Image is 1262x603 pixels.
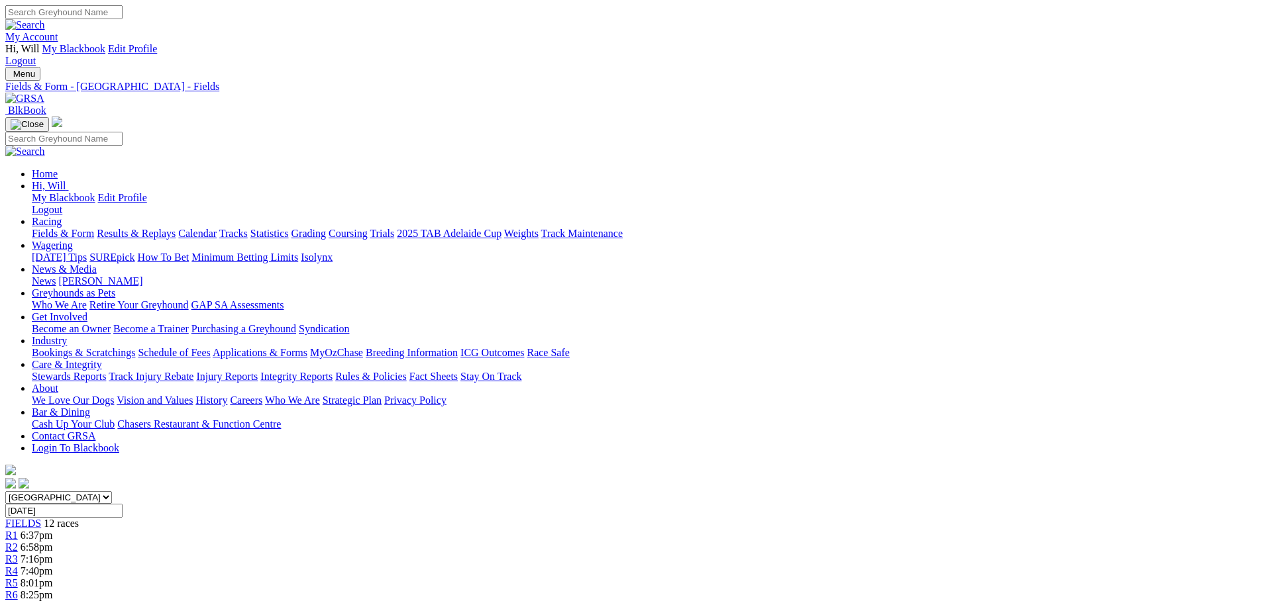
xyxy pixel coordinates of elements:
a: Results & Replays [97,228,176,239]
span: 7:40pm [21,565,53,577]
a: R1 [5,530,18,541]
a: Cash Up Your Club [32,418,115,430]
a: About [32,383,58,394]
a: Privacy Policy [384,394,447,406]
span: 12 races [44,518,79,529]
a: Calendar [178,228,217,239]
a: We Love Our Dogs [32,394,114,406]
div: Industry [32,347,1257,359]
a: R4 [5,565,18,577]
a: ICG Outcomes [460,347,524,358]
a: Contact GRSA [32,430,95,441]
a: Track Maintenance [541,228,623,239]
div: Greyhounds as Pets [32,299,1257,311]
a: Trials [370,228,394,239]
button: Toggle navigation [5,67,40,81]
a: Injury Reports [196,371,258,382]
a: Breeding Information [366,347,458,358]
span: BlkBook [8,105,46,116]
a: Edit Profile [108,43,157,54]
a: R6 [5,589,18,600]
img: Close [11,119,44,130]
a: BlkBook [5,105,46,116]
a: News & Media [32,263,97,275]
span: Hi, Will [32,180,66,191]
a: Greyhounds as Pets [32,287,115,299]
a: Become a Trainer [113,323,189,334]
a: News [32,275,56,287]
a: Login To Blackbook [32,442,119,453]
a: Fields & Form - [GEOGRAPHIC_DATA] - Fields [5,81,1257,93]
a: Track Injury Rebate [109,371,193,382]
a: Stay On Track [460,371,521,382]
a: Retire Your Greyhound [89,299,189,310]
span: 8:25pm [21,589,53,600]
a: My Account [5,31,58,42]
div: Racing [32,228,1257,240]
a: [PERSON_NAME] [58,275,142,287]
span: 6:37pm [21,530,53,541]
a: Minimum Betting Limits [191,252,298,263]
a: R2 [5,541,18,553]
a: Get Involved [32,311,87,322]
input: Search [5,132,123,146]
a: How To Bet [138,252,189,263]
a: Logout [32,204,62,215]
a: Weights [504,228,539,239]
a: Fact Sheets [409,371,458,382]
a: Care & Integrity [32,359,102,370]
img: GRSA [5,93,44,105]
a: My Blackbook [32,192,95,203]
span: 6:58pm [21,541,53,553]
button: Toggle navigation [5,117,49,132]
a: Home [32,168,58,179]
img: Search [5,19,45,31]
a: Become an Owner [32,323,111,334]
a: [DATE] Tips [32,252,87,263]
a: Chasers Restaurant & Function Centre [117,418,281,430]
a: R5 [5,577,18,588]
a: Careers [230,394,262,406]
div: Get Involved [32,323,1257,335]
input: Search [5,5,123,19]
div: My Account [5,43,1257,67]
div: Wagering [32,252,1257,263]
a: Who We Are [32,299,87,310]
img: Search [5,146,45,158]
div: Care & Integrity [32,371,1257,383]
a: Purchasing a Greyhound [191,323,296,334]
a: Applications & Forms [213,347,307,358]
img: logo-grsa-white.png [52,116,62,127]
span: Hi, Will [5,43,40,54]
a: Rules & Policies [335,371,407,382]
a: Who We Are [265,394,320,406]
a: Bar & Dining [32,406,90,418]
span: 7:16pm [21,553,53,565]
a: Bookings & Scratchings [32,347,135,358]
a: Logout [5,55,36,66]
a: FIELDS [5,518,41,529]
span: Menu [13,69,35,79]
a: GAP SA Assessments [191,299,284,310]
img: logo-grsa-white.png [5,465,16,475]
a: Edit Profile [98,192,147,203]
a: My Blackbook [42,43,106,54]
a: Integrity Reports [260,371,333,382]
div: Hi, Will [32,192,1257,216]
a: Wagering [32,240,73,251]
img: twitter.svg [19,478,29,488]
a: Industry [32,335,67,346]
a: Tracks [219,228,248,239]
a: R3 [5,553,18,565]
a: Race Safe [527,347,569,358]
a: Racing [32,216,62,227]
a: Hi, Will [32,180,69,191]
a: Strategic Plan [323,394,382,406]
a: Statistics [250,228,289,239]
